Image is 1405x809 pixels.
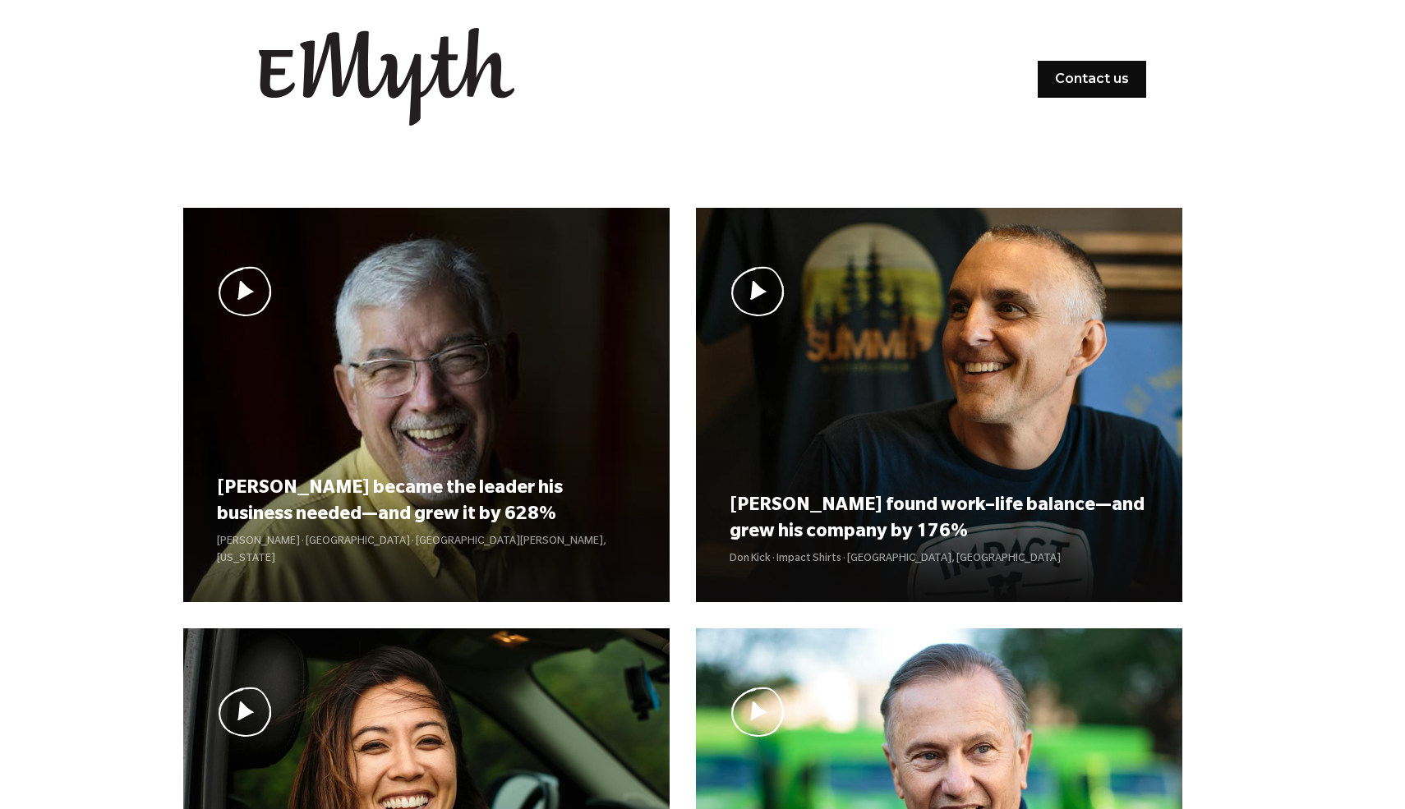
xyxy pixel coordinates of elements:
[217,687,274,737] img: Play Video
[217,477,635,528] h3: [PERSON_NAME] became the leader his business needed—and grew it by 628%
[217,534,635,568] p: [PERSON_NAME] · [GEOGRAPHIC_DATA] · [GEOGRAPHIC_DATA][PERSON_NAME], [US_STATE]
[1038,61,1146,97] a: Contact us
[730,266,786,316] img: Play Video
[730,687,786,737] img: Play Video
[696,208,1182,602] a: Play Video Play Video [PERSON_NAME] found work–life balance—and grew his company by 176% Don Kick...
[259,28,514,126] img: EMyth
[183,208,670,602] a: Play Video Play Video [PERSON_NAME] became the leader his business needed—and grew it by 628% [PE...
[730,551,1148,568] p: Don Kick · Impact Shirts · [GEOGRAPHIC_DATA], [GEOGRAPHIC_DATA]
[217,266,274,316] img: Play Video
[730,494,1148,545] h3: [PERSON_NAME] found work–life balance—and grew his company by 176%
